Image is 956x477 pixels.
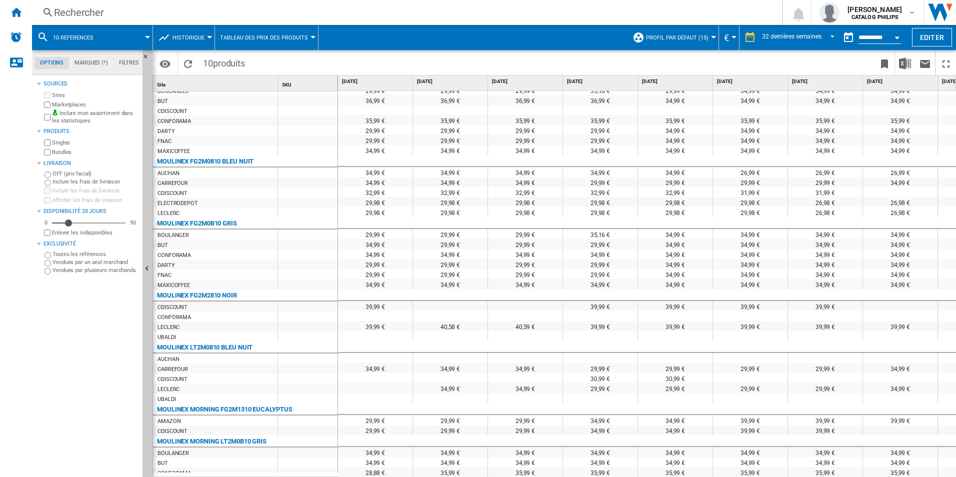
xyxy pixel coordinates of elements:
div: 39,99 € [863,415,937,425]
div: 39,99 € [788,415,862,425]
div: 34,99 € [638,415,712,425]
span: 10 références [53,34,93,41]
div: 35,99 € [788,115,862,125]
div: 34,99 € [563,249,637,259]
div: CDISCOUNT [157,302,187,312]
div: 90 [127,219,138,226]
input: Afficher les frais de livraison [44,197,50,203]
button: Editer [912,28,952,46]
div: [DATE] [790,75,862,88]
div: BOULANGER [157,230,189,240]
div: CONFORAMA [157,250,191,260]
div: 34,99 € [863,239,937,249]
div: Historique [158,25,209,50]
div: 34,99 € [713,95,787,105]
div: 29,99 € [788,383,862,393]
div: 34,99 € [488,167,562,177]
span: produits [213,58,245,68]
div: 34,99 € [338,363,412,373]
div: 34,99 € [638,425,712,435]
div: 29,98 € [563,207,637,217]
div: 29,99 € [638,177,712,187]
div: 34,99 € [488,177,562,187]
input: Vendues par un seul marchand [44,260,51,266]
div: MOULINEX MORNING FG2M1310 EUCALYPTUS [157,403,292,415]
div: 34,99 € [863,95,937,105]
div: 34,99 € [563,279,637,289]
div: FNAC [157,270,171,280]
div: 29,99 € [413,239,487,249]
div: 29,99 € [413,415,487,425]
div: 29,99 € [638,383,712,393]
div: 29,99 € [488,125,562,135]
input: Afficher les frais de livraison [44,229,50,236]
div: Disponibilité 20 Jours [43,207,138,215]
div: ELECTRODEPOT [157,198,198,208]
button: Tableau des prix des produits [220,25,313,50]
div: 39,99 € [338,321,412,331]
div: 34,99 € [788,279,862,289]
div: 39,99 € [638,321,712,331]
span: [DATE] [567,78,635,85]
span: [PERSON_NAME] [847,4,902,14]
div: 26,98 € [863,197,937,207]
div: 29,99 € [488,259,562,269]
div: 29,99 € [338,135,412,145]
div: SKU Sort None [280,75,337,91]
div: 34,99 € [863,269,937,279]
label: Vendues par plusieurs marchands [52,266,138,274]
div: 34,99 € [788,259,862,269]
div: 29,98 € [638,197,712,207]
div: 34,99 € [563,415,637,425]
div: 34,99 € [488,145,562,155]
div: 34,99 € [413,279,487,289]
div: 34,99 € [863,135,937,145]
div: 26,98 € [788,207,862,217]
button: Masquer [142,50,154,68]
div: 39,99 € [863,321,937,331]
div: BOULANGER [157,86,189,96]
div: MAXICOFFEE [157,280,190,290]
md-select: REPORTS.WIZARD.STEPS.REPORT.STEPS.REPORT_OPTIONS.PERIOD: 32 dernières semaines [761,29,838,46]
div: 34,99 € [638,239,712,249]
input: Vendues par plusieurs marchands [44,268,51,274]
label: Singles [52,139,138,146]
div: 36,99 € [413,95,487,105]
div: 29,99 € [338,125,412,135]
div: 29,98 € [488,197,562,207]
img: mysite-bg-18x18.png [52,109,58,115]
div: 34,99 € [713,249,787,259]
div: [DATE] [640,75,712,88]
label: Vendues par un seul marchand [52,258,138,266]
div: [DATE] [715,75,787,88]
div: 29,99 € [413,269,487,279]
label: Afficher les frais de livraison [52,196,138,204]
div: Sources [43,80,138,88]
input: OFF (prix facial) [44,171,51,178]
button: € [724,25,734,50]
div: 34,99 € [863,363,937,373]
div: 29,99 € [338,269,412,279]
div: Produits [43,127,138,135]
div: 30,99 € [638,373,712,383]
div: 29,99 € [563,259,637,269]
img: profile.jpg [819,2,839,22]
button: Recharger [178,51,198,75]
div: 34,99 € [338,249,412,259]
input: Inclure les frais de livraison [44,187,50,194]
div: 34,99 € [413,145,487,155]
div: 34,99 € [338,177,412,187]
div: 35,99 € [488,115,562,125]
div: 29,99 € [638,363,712,373]
md-tab-item: Marques (*) [69,57,113,69]
button: Envoyer ce rapport par email [915,51,935,75]
div: CDISCOUNT [157,188,187,198]
div: 36,99 € [488,95,562,105]
div: 26,99 € [713,167,787,177]
div: FNAC [157,136,171,146]
div: 34,99 € [638,167,712,177]
div: 29,99 € [413,229,487,239]
div: 29,99 € [788,363,862,373]
div: MOULINEX FG2M2810 NOIR [157,289,237,301]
